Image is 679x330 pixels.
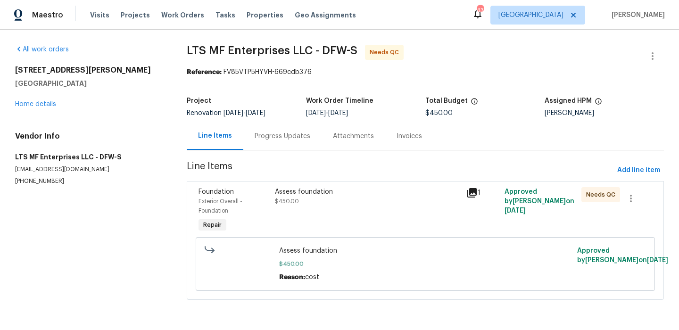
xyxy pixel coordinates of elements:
span: Renovation [187,110,265,116]
span: $450.00 [279,259,571,269]
span: Tasks [215,12,235,18]
span: LTS MF Enterprises LLC - DFW-S [187,45,357,56]
span: Needs QC [586,190,619,199]
span: cost [305,274,319,280]
span: $450.00 [275,198,299,204]
span: $450.00 [425,110,453,116]
h2: [STREET_ADDRESS][PERSON_NAME] [15,66,164,75]
div: Progress Updates [255,132,310,141]
span: Needs QC [370,48,403,57]
span: [DATE] [224,110,243,116]
span: Assess foundation [279,246,571,256]
a: Home details [15,101,56,107]
span: [DATE] [647,257,668,264]
h5: Assigned HPM [545,98,592,104]
span: Properties [247,10,283,20]
span: Line Items [187,162,613,179]
div: Invoices [397,132,422,141]
h5: LTS MF Enterprises LLC - DFW-S [15,152,164,162]
span: [DATE] [306,110,326,116]
span: [DATE] [328,110,348,116]
h5: Total Budget [425,98,468,104]
span: Work Orders [161,10,204,20]
h5: [GEOGRAPHIC_DATA] [15,79,164,88]
span: The total cost of line items that have been proposed by Opendoor. This sum includes line items th... [471,98,478,110]
span: Add line item [617,165,660,176]
a: All work orders [15,46,69,53]
span: - [224,110,265,116]
span: Approved by [PERSON_NAME] on [505,189,574,214]
div: 43 [477,6,483,15]
div: Line Items [198,131,232,140]
span: Visits [90,10,109,20]
div: Attachments [333,132,374,141]
span: Approved by [PERSON_NAME] on [577,247,668,264]
div: Assess foundation [275,187,461,197]
span: Reason: [279,274,305,280]
p: [EMAIL_ADDRESS][DOMAIN_NAME] [15,165,164,173]
button: Add line item [613,162,664,179]
div: 1 [466,187,499,198]
p: [PHONE_NUMBER] [15,177,164,185]
span: Maestro [32,10,63,20]
span: The hpm assigned to this work order. [595,98,602,110]
span: Repair [199,220,225,230]
span: [DATE] [246,110,265,116]
span: [PERSON_NAME] [608,10,665,20]
span: [DATE] [505,207,526,214]
span: Projects [121,10,150,20]
h4: Vendor Info [15,132,164,141]
h5: Project [187,98,211,104]
div: [PERSON_NAME] [545,110,664,116]
span: Exterior Overall - Foundation [199,198,242,214]
h5: Work Order Timeline [306,98,373,104]
b: Reference: [187,69,222,75]
span: [GEOGRAPHIC_DATA] [498,10,563,20]
span: - [306,110,348,116]
span: Foundation [199,189,234,195]
div: FV85VTP5HYVH-669cdb376 [187,67,664,77]
span: Geo Assignments [295,10,356,20]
